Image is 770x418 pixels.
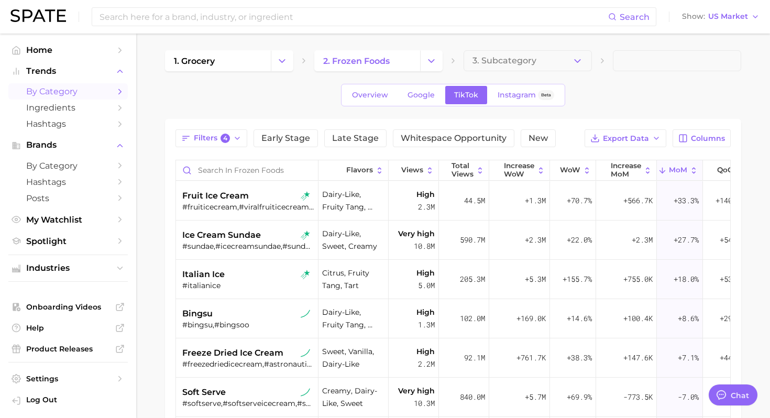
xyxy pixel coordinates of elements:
[416,306,435,318] span: High
[398,384,435,397] span: Very high
[8,233,128,249] a: Spotlight
[669,166,687,174] span: MoM
[717,166,733,174] span: QoQ
[26,302,110,312] span: Onboarding Videos
[182,268,225,281] span: italian ice
[182,386,226,399] span: soft serve
[182,202,314,212] div: #fruiticecream,#viralfruiticecream,#fruityicecreams,#fruiticecreams,#fruityicecreamscartbusiness
[8,371,128,387] a: Settings
[623,391,653,403] span: -773.5k
[541,91,551,100] span: Beta
[261,134,310,142] span: Early Stage
[679,10,762,24] button: ShowUS Market
[98,8,608,26] input: Search here for a brand, industry, or ingredient
[389,160,439,181] button: Views
[10,9,66,22] img: SPATE
[489,86,563,104] a: InstagramBeta
[516,351,546,364] span: +761.7k
[418,279,435,292] span: 5.0m
[567,351,592,364] span: +38.3%
[418,201,435,213] span: 2.3m
[301,230,310,240] img: tiktok rising star
[322,227,384,252] span: dairy-like, sweet, creamy
[8,83,128,100] a: by Category
[563,273,592,285] span: +155.7%
[603,134,649,143] span: Export Data
[26,119,110,129] span: Hashtags
[323,56,390,66] span: 2. frozen foods
[26,177,110,187] span: Hashtags
[414,397,435,410] span: 10.3m
[632,234,653,246] span: +2.3m
[529,134,548,142] span: New
[8,341,128,357] a: Product Releases
[401,166,423,174] span: Views
[318,160,389,181] button: Flavors
[26,236,110,246] span: Spotlight
[26,86,110,96] span: by Category
[182,307,213,320] span: bingsu
[182,399,314,408] div: #softserve,#softserveicecream,#softicecream
[346,166,373,174] span: Flavors
[301,309,310,318] img: tiktok sustained riser
[472,56,536,65] span: 3. Subcategory
[516,312,546,325] span: +169.0k
[8,299,128,315] a: Onboarding Videos
[332,134,379,142] span: Late Stage
[674,273,699,285] span: +18.0%
[504,162,534,178] span: Increase WoW
[708,14,748,19] span: US Market
[678,391,699,403] span: -7.0%
[678,351,699,364] span: +7.1%
[301,348,310,358] img: tiktok sustained riser
[343,86,397,104] a: Overview
[460,234,485,246] span: 590.7m
[720,234,745,246] span: +54.4%
[445,86,487,104] a: TikTok
[682,14,705,19] span: Show
[26,161,110,171] span: by Category
[525,194,546,207] span: +1.3m
[439,160,489,181] button: Total Views
[175,129,247,147] button: Filters4
[674,194,699,207] span: +33.3%
[464,50,592,71] button: 3. Subcategory
[26,323,110,333] span: Help
[8,137,128,153] button: Brands
[585,129,666,147] button: Export Data
[611,162,641,178] span: increase MoM
[26,67,110,76] span: Trends
[221,134,230,143] span: 4
[8,42,128,58] a: Home
[301,191,310,201] img: tiktok rising star
[8,392,128,410] a: Log out. Currently logged in with e-mail mweisbaum@dotdashmdp.com.
[567,194,592,207] span: +70.7%
[657,160,703,181] button: MoM
[26,395,119,404] span: Log Out
[8,320,128,336] a: Help
[720,351,745,364] span: +44.5%
[678,312,699,325] span: +8.6%
[322,384,384,410] span: creamy, dairy-like, sweet
[8,190,128,206] a: Posts
[567,391,592,403] span: +69.9%
[8,116,128,132] a: Hashtags
[352,91,388,100] span: Overview
[452,162,474,178] span: Total Views
[489,160,550,181] button: Increase WoW
[194,134,230,143] span: Filters
[567,312,592,325] span: +14.6%
[8,260,128,276] button: Industries
[460,312,485,325] span: 102.0m
[498,91,536,100] span: Instagram
[399,86,444,104] a: Google
[560,166,580,174] span: WoW
[165,50,271,71] a: 1. grocery
[623,194,653,207] span: +566.7k
[182,281,314,290] div: #italianice
[454,91,478,100] span: TikTok
[620,12,650,22] span: Search
[674,234,699,246] span: +27.7%
[673,129,731,147] button: Columns
[716,194,745,207] span: +140.6%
